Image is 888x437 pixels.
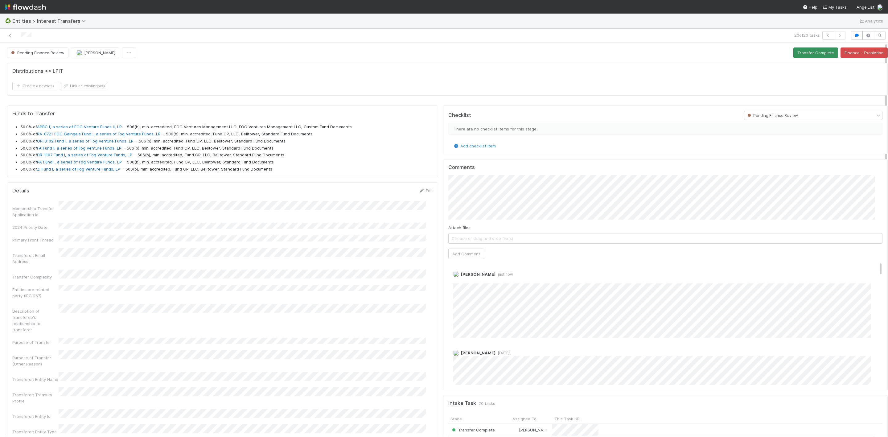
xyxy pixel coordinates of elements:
[451,427,495,433] div: Transfer Complete
[450,416,462,422] span: Stage
[479,400,495,406] span: 20 tasks
[513,427,549,433] div: [PERSON_NAME]
[10,50,64,55] span: Pending Finance Review
[554,416,582,422] span: This Task URL
[803,4,817,10] div: Help
[448,123,882,135] div: There are no checklist items for this stage.
[461,272,495,277] span: [PERSON_NAME]
[793,47,838,58] button: Transfer Complete
[12,392,59,404] div: Transferor: Treasury Profile
[7,47,68,58] button: Pending Finance Review
[453,350,459,356] img: avatar_93b89fca-d03a-423a-b274-3dd03f0a621f.png
[12,308,59,333] div: Description of transferee's relationship to transferor
[12,68,63,74] h5: Distributions <> LPIT
[453,271,459,277] img: avatar_d7f67417-030a-43ce-a3ce-a315a3ccfd08.png
[448,249,484,259] button: Add Comment
[857,5,874,10] span: AngelList
[12,355,59,367] div: Purpose of Transfer (Other Reason)
[37,131,161,136] a: RA-0721 FOG Gaingels Fund I, a series of Fog Venture Funds, LP
[841,47,888,58] button: Finance - Escalation
[12,252,59,265] div: Transferor: Email Address
[453,143,496,148] a: Add checklist item
[37,124,122,129] a: APBC I, a series of FOG Venture Funds II, LP
[60,82,108,90] button: Link an existingtask
[76,50,82,56] img: avatar_93b89fca-d03a-423a-b274-3dd03f0a621f.png
[20,124,433,130] li: 50.0% of — 506(b), min. accredited, FOG Ventures Management LLC, FOG Ventures Management LLC, Cus...
[12,287,59,299] div: Entities are related party (IRC 267)
[448,225,471,231] label: Attach files:
[20,131,433,137] li: 50.0% of — 506(b), min. accredited, Fund GP, LLC, Belltower, Standard Fund Documents
[20,145,433,151] li: 50.0% of — 506(b), min. accredited, Fund GP, LLC, Belltower, Standard Fund Documents
[37,146,121,150] a: FA Fund I, a series of Fog Venture Funds, LP
[12,205,59,218] div: Membership Transfer Application Id
[12,376,59,382] div: Transferor: Entity Name
[877,4,883,10] img: avatar_d7f67417-030a-43ce-a3ce-a315a3ccfd08.png
[5,18,11,23] span: ♻️
[37,159,122,164] a: PA Fund I, a series of Fog Venture Funds, LP
[12,339,59,345] div: Purpose of Transfer
[746,113,798,118] span: Pending Finance Review
[84,50,115,55] span: [PERSON_NAME]
[448,164,882,171] h5: Comments
[12,82,57,90] button: Create a newtask
[37,167,120,171] a: ZI Fund I, a series of Fog Venture Funds, LP
[37,152,132,157] a: DR-1107 Fund I, a series of Fog Venture Funds, LP
[20,159,433,165] li: 50.0% of — 506(b), min. accredited, Fund GP, LLC, Belltower, Standard Fund Documents
[5,2,46,12] img: logo-inverted-e16ddd16eac7371096b0.svg
[451,427,495,432] span: Transfer Complete
[12,188,29,194] h5: Details
[449,233,882,243] span: Choose or drag and drop file(s)
[513,427,518,432] img: avatar_93b89fca-d03a-423a-b274-3dd03f0a621f.png
[37,138,134,143] a: OR-0102 Fund I, a series of Fog Venture Funds, LP
[448,112,471,118] h5: Checklist
[859,17,883,25] a: Analytics
[512,416,536,422] span: Assigned To
[12,224,59,230] div: 2024 Priority Date
[794,32,820,38] span: 20 of 20 tasks
[418,188,433,193] a: Edit
[12,18,89,24] span: Entities > Interest Transfers
[495,351,510,355] span: [DATE]
[495,272,513,277] span: just now
[20,166,433,172] li: 50.0% of — 506(b), min. accredited, Fund GP, LLC, Belltower, Standard Fund Documents
[12,237,59,243] div: Primary Front Thread
[822,4,847,10] a: My Tasks
[12,413,59,419] div: Transferor: Entity Id
[71,47,119,58] button: [PERSON_NAME]
[519,427,550,432] span: [PERSON_NAME]
[12,274,59,280] div: Transfer Complexity
[12,111,433,117] h5: Funds to Transfer
[12,429,59,435] div: Transferor: Entity Type
[822,5,847,10] span: My Tasks
[461,350,495,355] span: [PERSON_NAME]
[448,400,476,406] h5: Intake Task
[20,138,433,144] li: 50.0% of — 506(b), min. accredited, Fund GP, LLC, Belltower, Standard Fund Documents
[20,152,433,158] li: 50.0% of — 506(b), min. accredited, Fund GP, LLC, Belltower, Standard Fund Documents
